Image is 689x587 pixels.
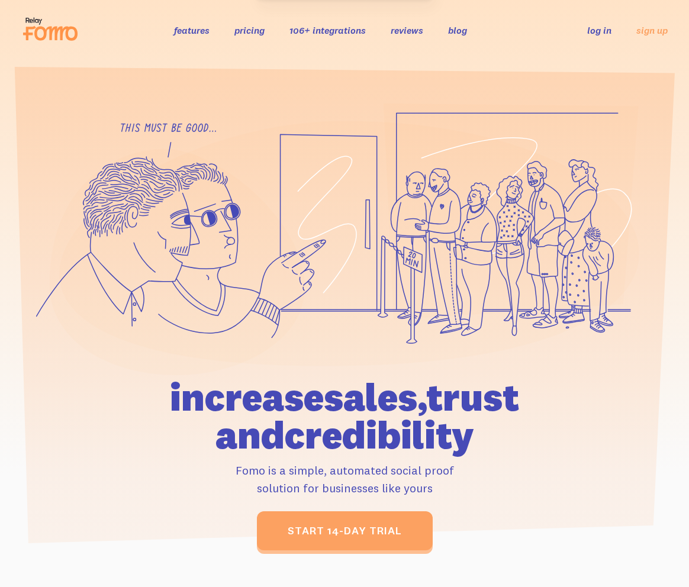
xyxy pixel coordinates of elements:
[289,24,366,36] a: 106+ integrations
[174,24,210,36] a: features
[636,24,668,37] a: sign up
[112,462,577,497] p: Fomo is a simple, automated social proof solution for businesses like yours
[587,24,611,36] a: log in
[112,378,577,454] h1: increase sales, trust and credibility
[257,511,433,550] a: start 14-day trial
[234,24,265,36] a: pricing
[448,24,467,36] a: blog
[391,24,423,36] a: reviews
